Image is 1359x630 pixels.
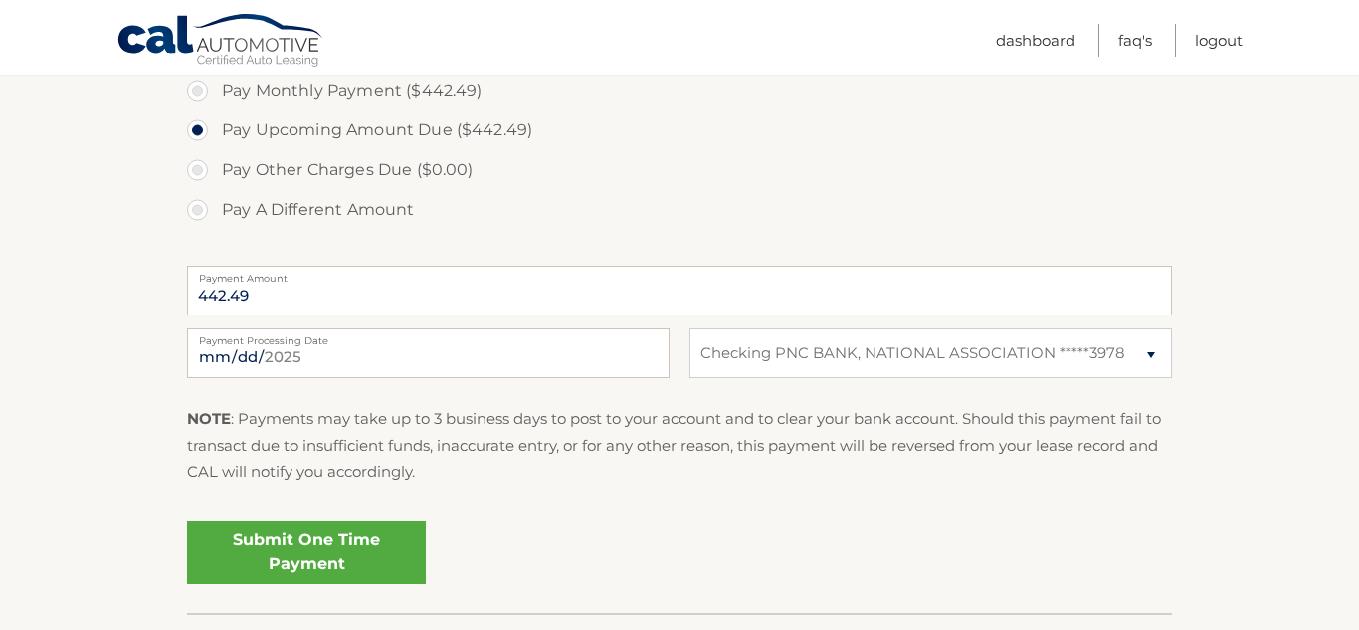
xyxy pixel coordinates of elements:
[187,521,426,584] a: Submit One Time Payment
[187,71,1172,110] label: Pay Monthly Payment ($442.49)
[187,266,1172,282] label: Payment Amount
[187,328,670,344] label: Payment Processing Date
[1195,24,1243,57] a: Logout
[1118,24,1152,57] a: FAQ's
[187,328,670,378] input: Payment Date
[187,150,1172,190] label: Pay Other Charges Due ($0.00)
[187,266,1172,315] input: Payment Amount
[187,409,231,428] strong: NOTE
[187,406,1172,485] p: : Payments may take up to 3 business days to post to your account and to clear your bank account....
[187,110,1172,150] label: Pay Upcoming Amount Due ($442.49)
[116,13,325,71] a: Cal Automotive
[996,24,1075,57] a: Dashboard
[187,190,1172,230] label: Pay A Different Amount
